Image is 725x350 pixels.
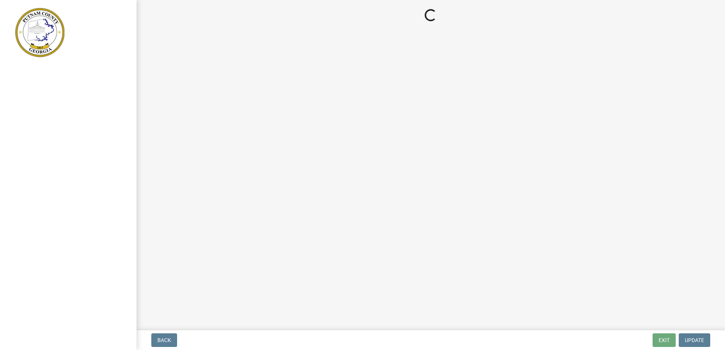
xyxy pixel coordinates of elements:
[679,333,710,347] button: Update
[151,333,177,347] button: Back
[15,8,64,57] img: Putnam County, Georgia
[685,337,704,343] span: Update
[157,337,171,343] span: Back
[653,333,676,347] button: Exit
